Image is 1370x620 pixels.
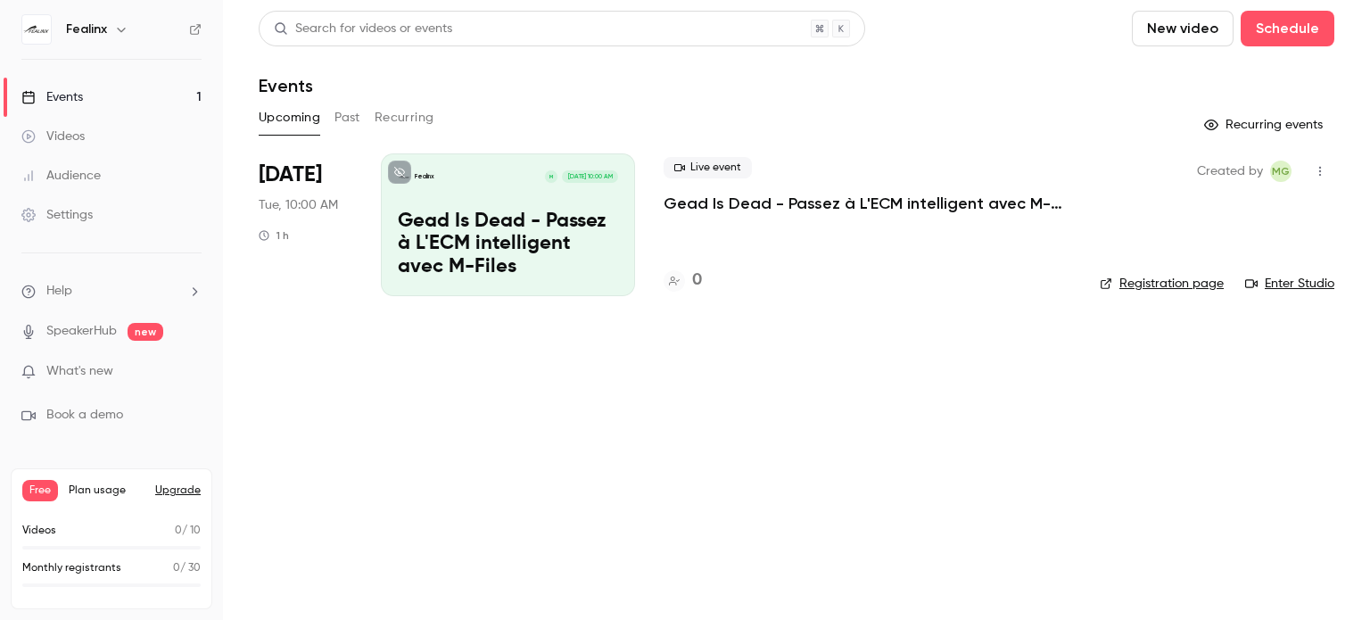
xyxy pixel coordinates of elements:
[69,484,144,498] span: Plan usage
[398,211,618,279] p: Gead Is Dead - Passez à L'ECM intelligent avec M-Files
[21,128,85,145] div: Videos
[21,282,202,301] li: help-dropdown-opener
[175,525,182,536] span: 0
[175,523,201,539] p: / 10
[1272,161,1290,182] span: MG
[21,206,93,224] div: Settings
[664,269,702,293] a: 0
[1100,275,1224,293] a: Registration page
[415,172,434,181] p: Fealinx
[1241,11,1334,46] button: Schedule
[1132,11,1234,46] button: New video
[259,161,322,189] span: [DATE]
[274,20,452,38] div: Search for videos or events
[22,523,56,539] p: Videos
[375,103,434,132] button: Recurring
[46,322,117,341] a: SpeakerHub
[155,484,201,498] button: Upgrade
[664,157,752,178] span: Live event
[22,15,51,44] img: Fealinx
[66,21,107,38] h6: Fealinx
[692,269,702,293] h4: 0
[544,169,558,184] div: M
[46,282,72,301] span: Help
[21,88,83,106] div: Events
[1270,161,1292,182] span: Mario Guillot
[664,193,1071,214] a: Gead Is Dead - Passez à L'ECM intelligent avec M-Files
[22,480,58,501] span: Free
[259,75,313,96] h1: Events
[259,228,289,243] div: 1 h
[21,167,101,185] div: Audience
[381,153,635,296] a: Gead Is Dead - Passez à L'ECM intelligent avec M-FilesFealinxM[DATE] 10:00 AMGead Is Dead - Passe...
[46,406,123,425] span: Book a demo
[334,103,360,132] button: Past
[1197,161,1263,182] span: Created by
[46,362,113,381] span: What's new
[180,364,202,380] iframe: Noticeable Trigger
[1196,111,1334,139] button: Recurring events
[1245,275,1334,293] a: Enter Studio
[259,153,352,296] div: Sep 23 Tue, 10:00 AM (Europe/Paris)
[562,170,617,183] span: [DATE] 10:00 AM
[259,196,338,214] span: Tue, 10:00 AM
[173,563,180,574] span: 0
[128,323,163,341] span: new
[22,560,121,576] p: Monthly registrants
[259,103,320,132] button: Upcoming
[173,560,201,576] p: / 30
